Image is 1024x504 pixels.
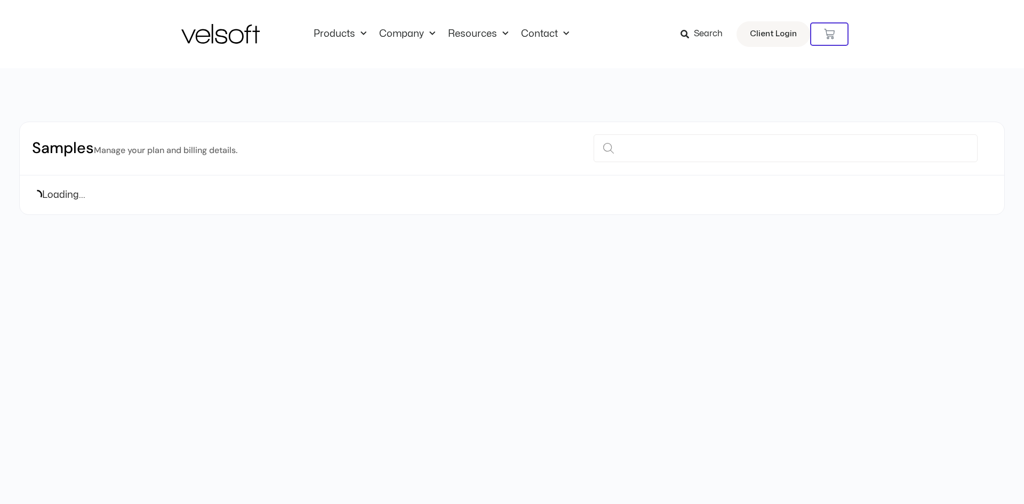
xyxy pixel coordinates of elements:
span: Search [694,27,723,41]
a: ContactMenu Toggle [515,28,575,40]
a: CompanyMenu Toggle [373,28,442,40]
h2: Samples [32,138,237,159]
img: Velsoft Training Materials [181,24,260,44]
span: Loading... [42,188,85,202]
small: Manage your plan and billing details. [94,145,237,156]
a: Client Login [737,21,810,47]
a: ResourcesMenu Toggle [442,28,515,40]
nav: Menu [307,28,575,40]
a: ProductsMenu Toggle [307,28,373,40]
a: Search [681,25,730,43]
span: Client Login [750,27,797,41]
